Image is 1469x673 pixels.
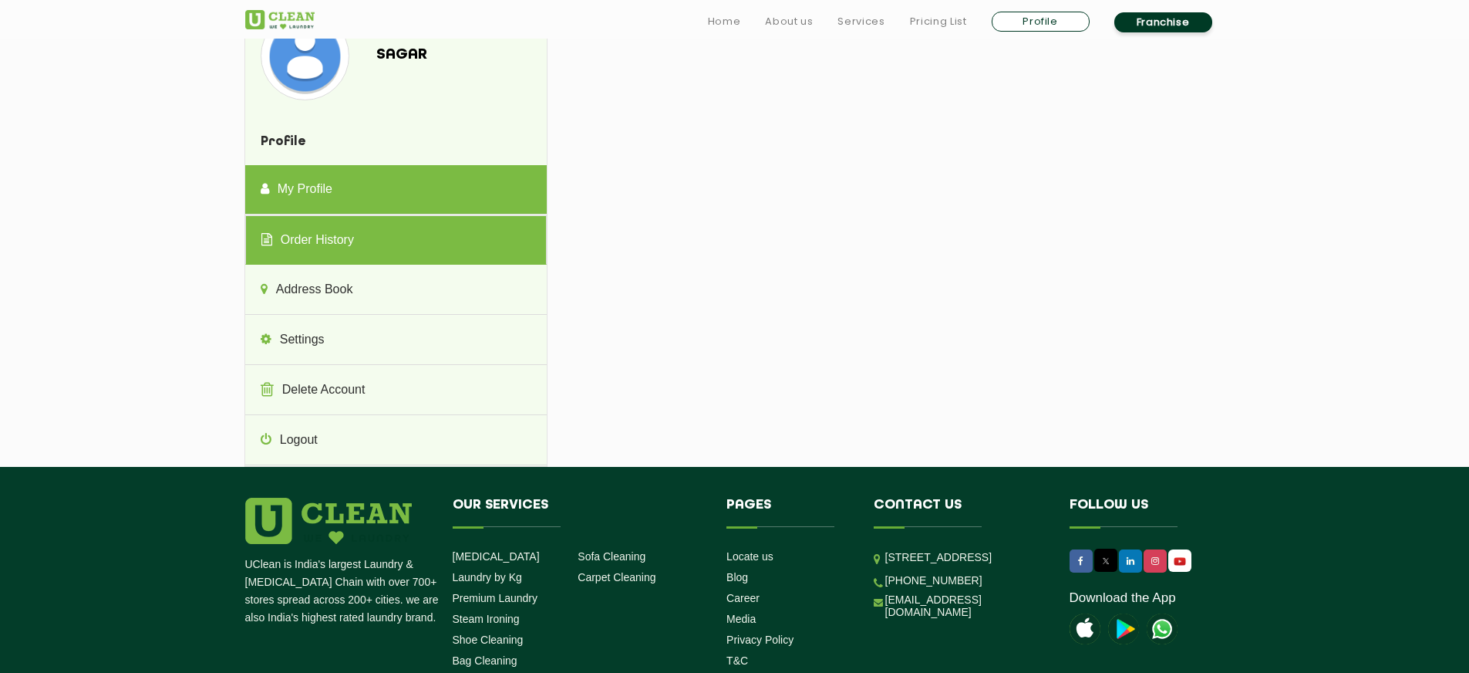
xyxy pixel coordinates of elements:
h4: Profile [245,120,547,165]
h4: Contact us [874,498,1046,527]
a: Bag Cleaning [453,654,517,667]
a: My Profile [245,165,547,215]
a: Services [837,12,884,31]
a: Shoe Cleaning [453,634,524,646]
h4: Our Services [453,498,704,527]
p: [STREET_ADDRESS] [885,549,1046,566]
h4: Sagar [376,46,504,63]
a: Delete Account [245,366,547,415]
a: About us [765,12,813,31]
a: Privacy Policy [726,634,793,646]
a: Order History [245,215,547,265]
h4: Follow us [1070,498,1205,527]
img: UClean Laundry and Dry Cleaning [1147,614,1178,644]
a: Sofa Cleaning [578,550,645,563]
a: [EMAIL_ADDRESS][DOMAIN_NAME] [885,594,1046,618]
a: Download the App [1070,590,1176,606]
a: [PHONE_NUMBER] [885,574,982,587]
a: T&C [726,654,748,667]
img: playstoreicon.png [1108,614,1139,644]
a: Career [726,592,760,604]
h4: Pages [726,498,851,527]
a: Blog [726,571,748,583]
a: Franchise [1114,12,1212,32]
img: UClean Laundry and Dry Cleaning [245,10,315,29]
img: apple-icon.png [1070,614,1100,644]
a: Logout [245,416,547,465]
a: Settings [245,316,547,365]
a: Locate us [726,550,773,563]
a: Laundry by Kg [453,571,522,583]
a: Steam Ironing [453,613,520,625]
a: Premium Laundry [453,592,538,604]
img: logo.png [245,498,412,544]
img: UClean Laundry and Dry Cleaning [1170,553,1190,570]
a: Address Book [245,265,547,315]
a: Media [726,613,756,625]
a: Carpet Cleaning [578,571,655,583]
a: Pricing List [910,12,967,31]
p: UClean is India's largest Laundry & [MEDICAL_DATA] Chain with over 700+ stores spread across 200+... [245,556,441,627]
a: Profile [992,12,1090,32]
a: [MEDICAL_DATA] [453,550,540,563]
a: Home [708,12,741,31]
img: avatardefault_92824.png [264,15,345,96]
